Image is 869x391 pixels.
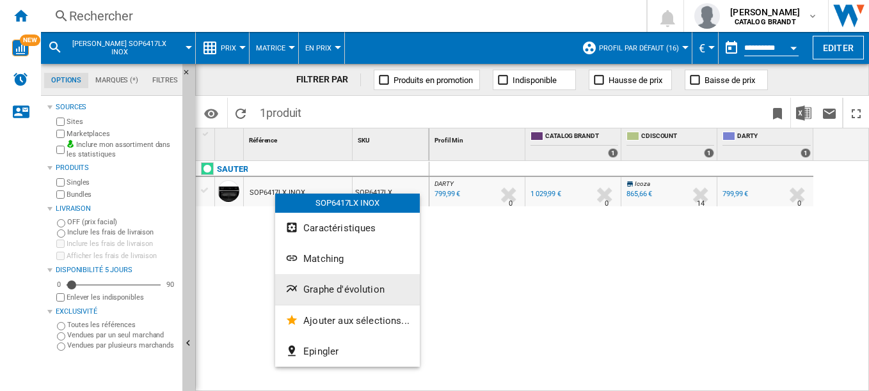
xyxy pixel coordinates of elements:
span: Ajouter aux sélections... [303,315,410,326]
button: Matching [275,243,420,274]
div: SOP6417LX INOX [275,194,420,213]
button: Ajouter aux sélections... [275,305,420,336]
button: Epingler... [275,336,420,367]
span: Caractéristiques [303,222,376,234]
button: Caractéristiques [275,213,420,243]
span: Epingler [303,346,339,357]
span: Matching [303,253,344,264]
button: Graphe d'évolution [275,274,420,305]
span: Graphe d'évolution [303,284,385,295]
